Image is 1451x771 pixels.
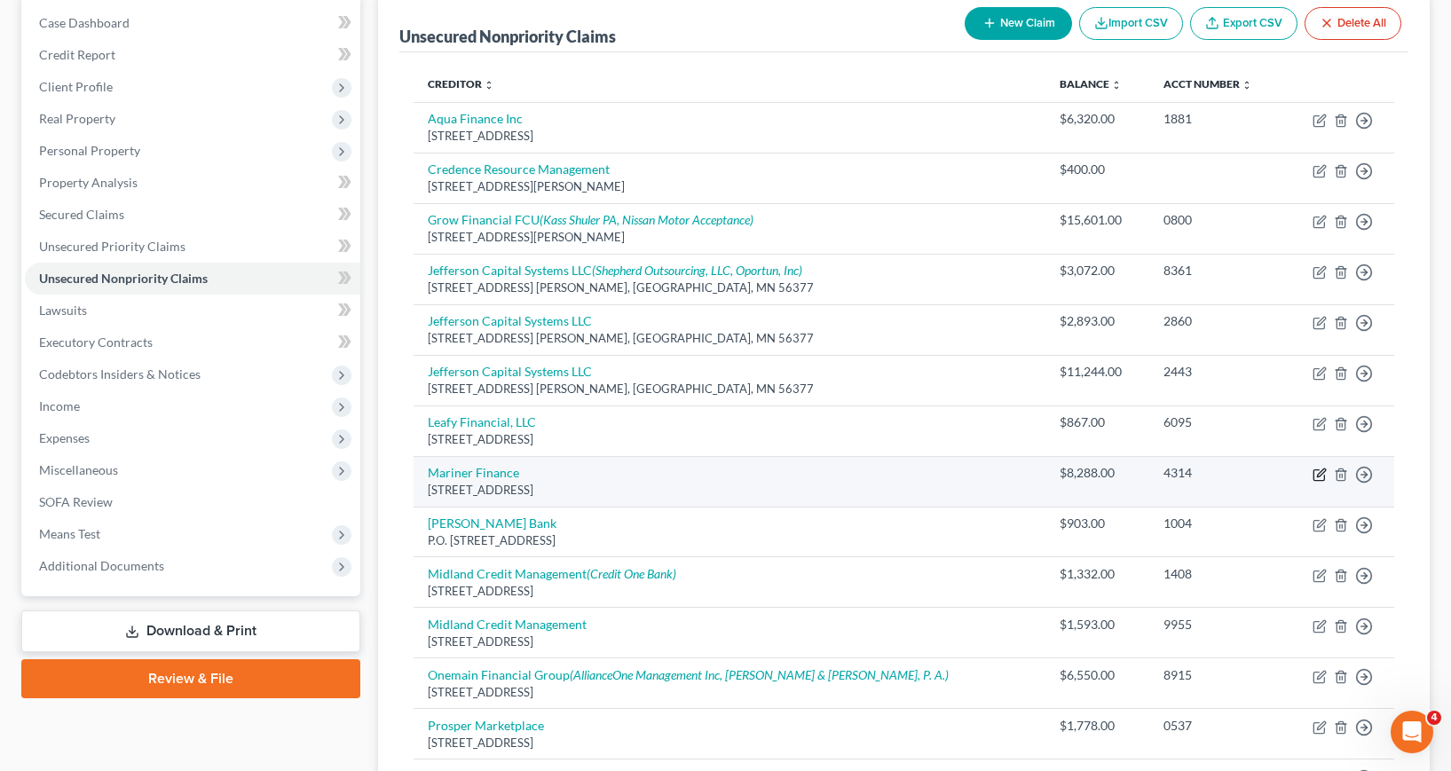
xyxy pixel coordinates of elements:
span: Codebtors Insiders & Notices [39,366,201,382]
a: Jefferson Capital Systems LLC [428,364,592,379]
div: Unsecured Nonpriority Claims [399,26,616,47]
div: [STREET_ADDRESS] [428,735,1031,751]
div: $11,244.00 [1060,363,1135,381]
div: $400.00 [1060,161,1135,178]
a: Midland Credit Management [428,617,587,632]
div: 2443 [1163,363,1270,381]
i: unfold_more [1242,80,1252,90]
span: Miscellaneous [39,462,118,477]
div: [STREET_ADDRESS] [428,482,1031,499]
div: 9955 [1163,616,1270,633]
div: $6,320.00 [1060,110,1135,128]
a: SOFA Review [25,486,360,518]
a: Aqua Finance Inc [428,111,523,126]
a: Download & Print [21,610,360,652]
div: $1,778.00 [1060,717,1135,735]
div: [STREET_ADDRESS] [PERSON_NAME], [GEOGRAPHIC_DATA], MN 56377 [428,381,1031,397]
a: Review & File [21,659,360,698]
span: Case Dashboard [39,15,130,30]
div: $15,601.00 [1060,211,1135,229]
a: Acct Number unfold_more [1163,77,1252,90]
span: Means Test [39,526,100,541]
div: [STREET_ADDRESS] [428,128,1031,145]
div: $8,288.00 [1060,464,1135,482]
i: unfold_more [1111,80,1122,90]
div: 8915 [1163,666,1270,684]
div: 1408 [1163,565,1270,583]
span: Personal Property [39,143,140,158]
i: (Credit One Bank) [587,566,676,581]
a: Lawsuits [25,295,360,326]
div: [STREET_ADDRESS] [428,684,1031,701]
div: [STREET_ADDRESS][PERSON_NAME] [428,229,1031,246]
div: 0800 [1163,211,1270,229]
a: Prosper Marketplace [428,718,544,733]
a: Balance unfold_more [1060,77,1122,90]
span: Additional Documents [39,558,164,573]
i: (Kass Shuler PA, Nissan Motor Acceptance) [540,212,753,227]
div: $6,550.00 [1060,666,1135,684]
a: Mariner Finance [428,465,519,480]
span: SOFA Review [39,494,113,509]
span: 4 [1427,711,1441,725]
div: $2,893.00 [1060,312,1135,330]
div: P.O. [STREET_ADDRESS] [428,532,1031,549]
span: Real Property [39,111,115,126]
span: Unsecured Nonpriority Claims [39,271,208,286]
a: Unsecured Nonpriority Claims [25,263,360,295]
div: [STREET_ADDRESS] [428,431,1031,448]
a: Credit Report [25,39,360,71]
a: Case Dashboard [25,7,360,39]
div: [STREET_ADDRESS] [428,633,1031,650]
div: 1004 [1163,515,1270,532]
div: 0537 [1163,717,1270,735]
a: Grow Financial FCU(Kass Shuler PA, Nissan Motor Acceptance) [428,212,753,227]
a: Executory Contracts [25,326,360,358]
div: 2860 [1163,312,1270,330]
div: $903.00 [1060,515,1135,532]
span: Unsecured Priority Claims [39,239,185,254]
span: Expenses [39,430,90,445]
i: unfold_more [484,80,494,90]
a: Creditor unfold_more [428,77,494,90]
span: Income [39,398,80,413]
button: Delete All [1305,7,1401,40]
a: Credence Resource Management [428,161,610,177]
div: $867.00 [1060,413,1135,431]
a: Onemain Financial Group(AllianceOne Management Inc, [PERSON_NAME] & [PERSON_NAME], P. A.) [428,667,949,682]
span: Secured Claims [39,207,124,222]
div: [STREET_ADDRESS] [PERSON_NAME], [GEOGRAPHIC_DATA], MN 56377 [428,279,1031,296]
i: (AllianceOne Management Inc, [PERSON_NAME] & [PERSON_NAME], P. A.) [570,667,949,682]
div: $1,593.00 [1060,616,1135,633]
span: Executory Contracts [39,334,153,350]
span: Credit Report [39,47,115,62]
div: 8361 [1163,262,1270,279]
div: $1,332.00 [1060,565,1135,583]
a: Unsecured Priority Claims [25,231,360,263]
div: [STREET_ADDRESS] [428,583,1031,600]
a: Midland Credit Management(Credit One Bank) [428,566,676,581]
div: 4314 [1163,464,1270,482]
div: 6095 [1163,413,1270,431]
span: Client Profile [39,79,113,94]
a: Jefferson Capital Systems LLC(Shepherd Outsourcing, LLC, Oportun, Inc) [428,263,802,278]
div: $3,072.00 [1060,262,1135,279]
div: [STREET_ADDRESS] [PERSON_NAME], [GEOGRAPHIC_DATA], MN 56377 [428,330,1031,347]
button: Import CSV [1079,7,1183,40]
a: Secured Claims [25,199,360,231]
a: Property Analysis [25,167,360,199]
i: (Shepherd Outsourcing, LLC, Oportun, Inc) [592,263,802,278]
iframe: Intercom live chat [1391,711,1433,753]
div: [STREET_ADDRESS][PERSON_NAME] [428,178,1031,195]
span: Lawsuits [39,303,87,318]
a: Leafy Financial, LLC [428,414,536,429]
a: Jefferson Capital Systems LLC [428,313,592,328]
div: 1881 [1163,110,1270,128]
a: Export CSV [1190,7,1297,40]
a: [PERSON_NAME] Bank [428,515,556,531]
button: New Claim [965,7,1072,40]
span: Property Analysis [39,175,138,190]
